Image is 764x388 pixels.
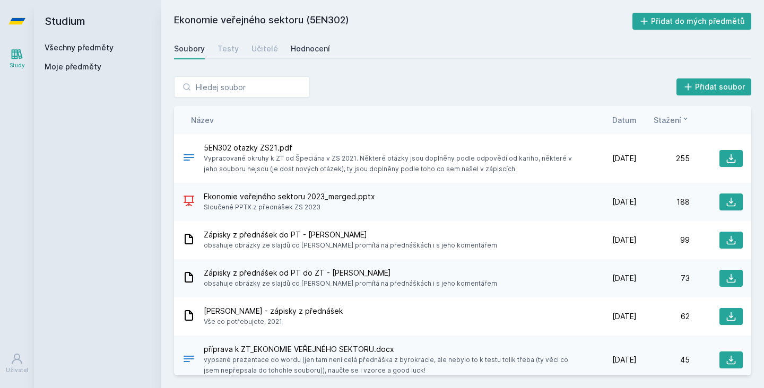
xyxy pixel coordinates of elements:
span: [DATE] [612,197,637,207]
a: Uživatel [2,347,32,380]
div: 99 [637,235,690,245]
span: [DATE] [612,355,637,365]
span: příprava k ZT_EKONOMIE VEŘEJNÉHO SEKTORU.docx [204,344,579,355]
div: Hodnocení [291,43,330,54]
button: Přidat do mých předmětů [632,13,752,30]
span: Sloučené PPTX z přednášek ZS 2023 [204,202,375,213]
div: Uživatel [6,366,28,374]
div: 62 [637,311,690,322]
span: Vše co potřebujete, 2021 [204,316,343,327]
span: [DATE] [612,273,637,284]
div: Testy [218,43,239,54]
div: 188 [637,197,690,207]
a: Všechny předměty [45,43,114,52]
h2: Ekonomie veřejného sektoru (5EN302) [174,13,632,30]
a: Soubory [174,38,205,59]
div: 73 [637,273,690,284]
div: Soubory [174,43,205,54]
input: Hledej soubor [174,76,310,98]
span: Zápisky z přednášek do PT - [PERSON_NAME] [204,230,497,240]
a: Study [2,42,32,75]
div: PDF [183,151,195,166]
span: obsahuje obrázky ze slajdů co [PERSON_NAME] promítá na přednáškách i s jeho komentářem [204,240,497,251]
a: Testy [218,38,239,59]
span: [DATE] [612,153,637,164]
span: Moje předměty [45,61,101,72]
button: Datum [612,114,637,126]
a: Učitelé [251,38,278,59]
span: vypsané prezentace do wordu (jen tam není celá přednáška z byrokracie, ale nebylo to k testu toli... [204,355,579,376]
span: [DATE] [612,235,637,245]
span: 5EN302 otazky ZS21.pdf [204,143,579,153]
button: Přidat soubor [676,78,752,95]
div: 255 [637,153,690,164]
button: Stažení [654,114,690,126]
span: Zápisky z přednášek od PT do ZT - [PERSON_NAME] [204,268,497,278]
span: Ekonomie veřejného sektoru 2023_merged.pptx [204,191,375,202]
button: Název [191,114,214,126]
span: Vypracované okruhy k ZT od Špeciána v ZS 2021. Některé otázky jsou doplněny podle odpovědí od kar... [204,153,579,174]
span: Stažení [654,114,681,126]
a: Hodnocení [291,38,330,59]
span: obsahuje obrázky ze slajdů co [PERSON_NAME] promítá na přednáškách i s jeho komentářem [204,278,497,289]
div: 45 [637,355,690,365]
div: Study [10,61,25,69]
div: Učitelé [251,43,278,54]
div: PPTX [183,195,195,210]
div: DOCX [183,352,195,368]
span: [PERSON_NAME] - zápisky z přednášek [204,306,343,316]
span: [DATE] [612,311,637,322]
